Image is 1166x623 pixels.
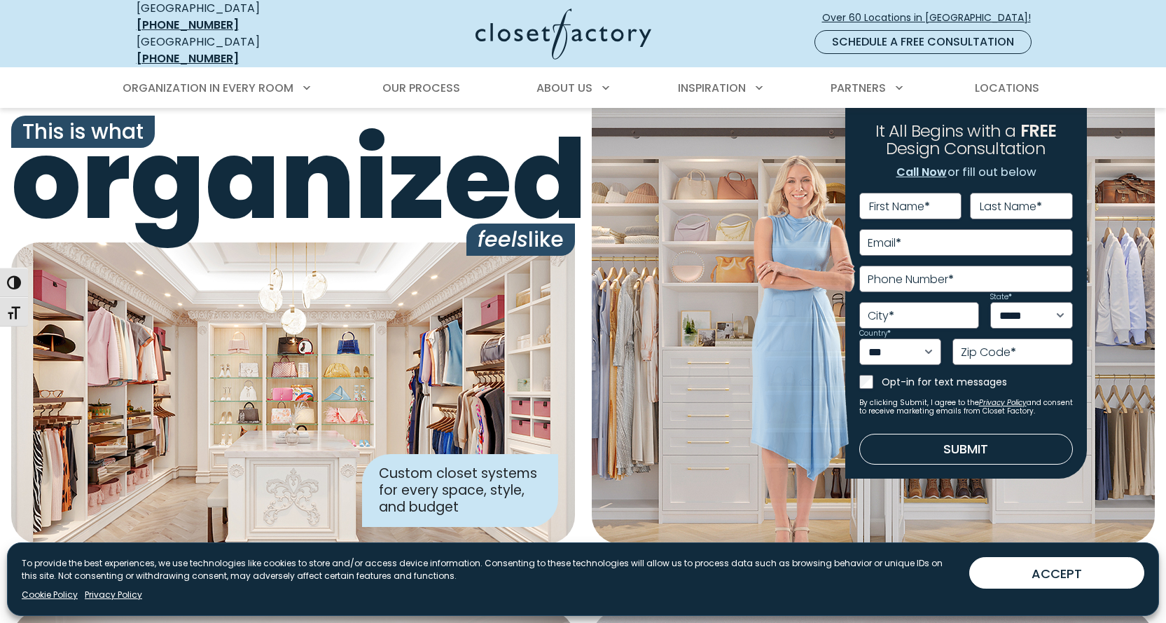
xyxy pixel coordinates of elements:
span: Our Process [382,80,460,96]
a: [PHONE_NUMBER] [137,17,239,33]
a: Schedule a Free Consultation [814,30,1032,54]
div: [GEOGRAPHIC_DATA] [137,34,340,67]
span: Inspiration [678,80,746,96]
span: organized [11,125,575,235]
a: Privacy Policy [85,589,142,601]
p: To provide the best experiences, we use technologies like cookies to store and/or access device i... [22,557,958,582]
a: Cookie Policy [22,589,78,601]
span: Locations [975,80,1039,96]
button: ACCEPT [969,557,1144,589]
span: Partners [831,80,886,96]
span: Organization in Every Room [123,80,293,96]
div: Custom closet systems for every space, style, and budget [362,454,558,527]
i: feels [478,224,528,254]
span: Over 60 Locations in [GEOGRAPHIC_DATA]! [822,11,1042,25]
img: Closet Factory Logo [476,8,651,60]
a: [PHONE_NUMBER] [137,50,239,67]
span: like [466,224,575,256]
a: Over 60 Locations in [GEOGRAPHIC_DATA]! [821,6,1043,30]
img: Closet Factory designed closet [11,242,575,544]
nav: Primary Menu [113,69,1054,108]
span: About Us [536,80,592,96]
